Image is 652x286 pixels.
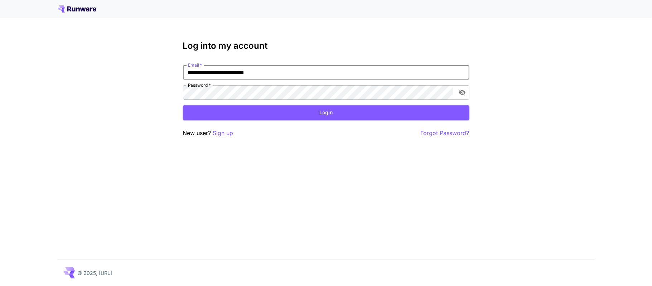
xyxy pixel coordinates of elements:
button: Login [183,105,469,120]
h3: Log into my account [183,41,469,51]
p: New user? [183,129,233,138]
button: Sign up [213,129,233,138]
button: Forgot Password? [421,129,469,138]
label: Email [188,62,202,68]
label: Password [188,82,211,88]
button: toggle password visibility [456,86,469,99]
p: © 2025, [URL] [78,269,112,277]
